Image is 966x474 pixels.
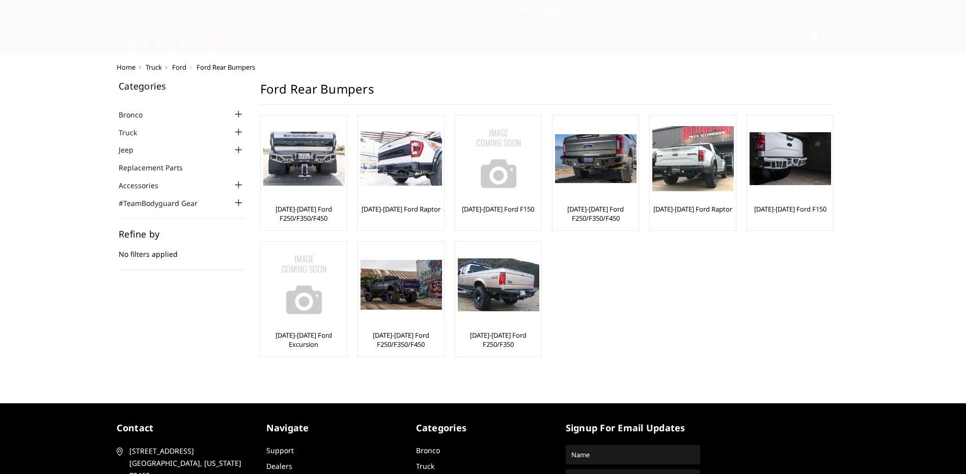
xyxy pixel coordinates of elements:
[119,109,155,120] a: Bronco
[119,144,146,155] a: Jeep
[756,32,789,41] span: Account
[371,33,412,53] a: shop all
[540,5,574,15] a: More Info
[263,204,344,223] a: [DATE]-[DATE] Ford F250/F350/F450
[263,331,344,349] a: [DATE]-[DATE] Ford Excursion
[811,33,819,40] span: 0
[792,32,810,41] span: Cart
[263,244,344,325] a: No Image
[362,204,440,214] a: [DATE]-[DATE] Ford Raptor
[266,461,292,471] a: Dealers
[416,421,550,435] h5: Categories
[653,204,732,214] a: [DATE]-[DATE] Ford Raptor
[263,244,345,325] img: No Image
[493,33,532,53] a: Dealers
[266,446,294,455] a: Support
[567,447,699,463] input: Name
[197,63,255,72] span: Ford Rear Bumpers
[119,229,245,239] h5: Refine by
[416,446,440,455] a: Bronco
[552,33,596,53] a: SEMA Show
[119,229,245,270] div: No filters applied
[566,421,700,435] h5: signup for email updates
[458,118,539,199] img: No Image
[555,204,636,223] a: [DATE]-[DATE] Ford F250/F350/F450
[119,81,245,91] h5: Categories
[119,127,150,138] a: Truck
[756,23,789,50] a: Account
[117,26,226,47] img: BODYGUARD BUMPERS
[266,421,401,435] h5: Navigate
[754,204,826,214] a: [DATE]-[DATE] Ford F150
[172,63,186,72] a: Ford
[458,331,539,349] a: [DATE]-[DATE] Ford F250/F350
[146,63,162,72] a: Truck
[119,162,196,173] a: Replacement Parts
[117,421,251,435] h5: contact
[617,33,638,53] a: News
[416,461,434,471] a: Truck
[260,81,833,105] h1: Ford Rear Bumpers
[361,331,441,349] a: [DATE]-[DATE] Ford F250/F350/F450
[432,33,473,53] a: Support
[792,23,819,50] a: Cart 0
[462,204,534,214] a: [DATE]-[DATE] Ford F150
[117,63,135,72] a: Home
[328,33,350,53] a: Home
[119,198,210,209] a: #TeamBodyguard Gear
[119,180,171,191] a: Accessories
